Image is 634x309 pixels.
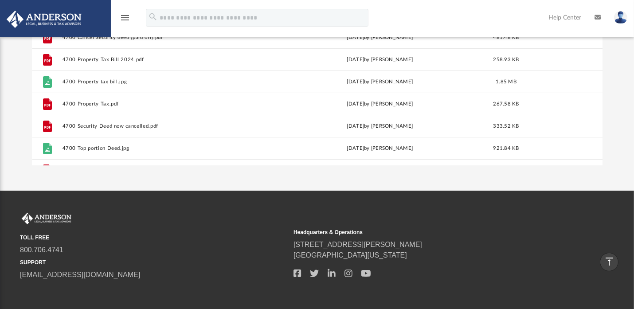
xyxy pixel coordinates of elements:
span: 481.48 KB [493,35,519,39]
small: Headquarters & Operations [294,228,561,236]
span: 333.52 KB [493,123,519,128]
a: vertical_align_top [600,253,618,271]
button: 4700 Security Deed now cancelled.pdf [62,123,271,129]
button: 4700 Property tax bill.jpg [62,79,271,85]
small: SUPPORT [20,258,287,266]
a: [EMAIL_ADDRESS][DOMAIN_NAME] [20,271,140,278]
i: menu [120,12,130,23]
span: 1.85 MB [496,79,517,84]
a: [GEOGRAPHIC_DATA][US_STATE] [294,251,407,259]
div: [DATE] by [PERSON_NAME] [275,78,485,86]
span: 267.58 KB [493,101,519,106]
span: 921.84 KB [493,145,519,150]
span: [DATE] [347,101,364,106]
small: TOLL FREE [20,234,287,242]
i: search [148,12,158,22]
img: Anderson Advisors Platinum Portal [4,11,84,28]
div: by [PERSON_NAME] [275,122,485,130]
img: Anderson Advisors Platinum Portal [20,213,73,224]
span: [DATE] [347,57,364,62]
a: menu [120,17,130,23]
a: [STREET_ADDRESS][PERSON_NAME] [294,241,422,248]
div: by [PERSON_NAME] [275,33,485,41]
button: 4700 Property Tax Bill 2024.pdf [62,57,271,63]
a: 800.706.4741 [20,246,63,254]
div: by [PERSON_NAME] [275,100,485,108]
span: [DATE] [347,35,364,39]
button: 4700 Top portion Deed.jpg [62,145,271,151]
img: User Pic [614,11,627,24]
button: 4700 Cancel Security deed (paid off).pdf [62,35,271,40]
i: vertical_align_top [604,256,614,267]
span: 258.93 KB [493,57,519,62]
div: [DATE] by [PERSON_NAME] [275,144,485,152]
div: by [PERSON_NAME] [275,55,485,63]
button: 4700 Property Tax.pdf [62,101,271,107]
span: [DATE] [347,123,364,128]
